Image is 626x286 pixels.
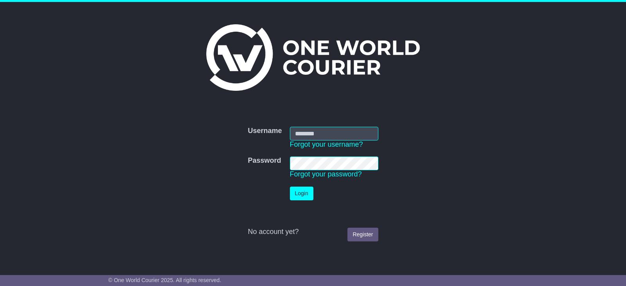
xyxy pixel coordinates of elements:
[108,277,221,283] span: © One World Courier 2025. All rights reserved.
[347,228,378,241] a: Register
[206,24,420,91] img: One World
[290,187,313,200] button: Login
[248,156,281,165] label: Password
[290,140,363,148] a: Forgot your username?
[248,228,378,236] div: No account yet?
[290,170,362,178] a: Forgot your password?
[248,127,282,135] label: Username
